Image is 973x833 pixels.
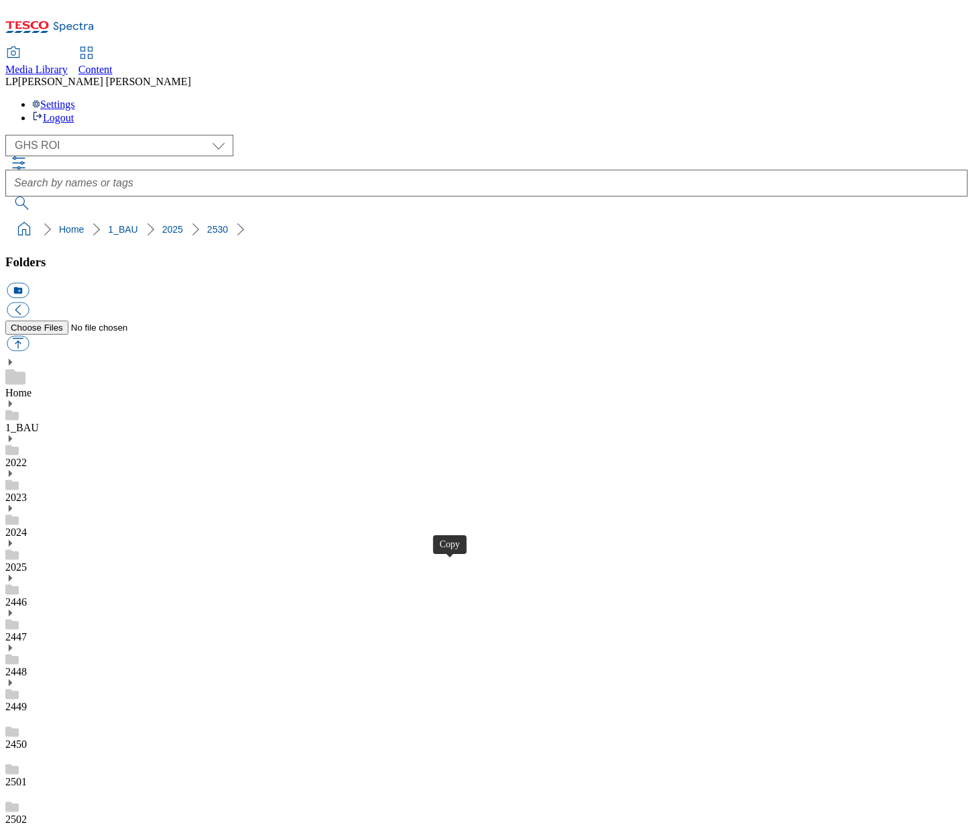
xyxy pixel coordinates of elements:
[5,596,27,608] a: 2446
[5,387,32,398] a: Home
[13,219,35,240] a: home
[5,492,27,503] a: 2023
[5,255,968,270] h3: Folders
[108,224,137,235] a: 1_BAU
[5,776,27,787] a: 2501
[78,64,113,75] span: Content
[18,76,191,87] span: [PERSON_NAME] [PERSON_NAME]
[207,224,228,235] a: 2530
[5,631,27,643] a: 2447
[5,526,27,538] a: 2024
[32,112,74,123] a: Logout
[5,76,18,87] span: LP
[78,48,113,76] a: Content
[59,224,84,235] a: Home
[162,224,183,235] a: 2025
[32,99,75,110] a: Settings
[5,666,27,677] a: 2448
[5,170,968,197] input: Search by names or tags
[5,738,27,750] a: 2450
[5,48,68,76] a: Media Library
[5,64,68,75] span: Media Library
[5,422,39,433] a: 1_BAU
[5,814,27,825] a: 2502
[5,561,27,573] a: 2025
[5,217,968,242] nav: breadcrumb
[5,701,27,712] a: 2449
[5,457,27,468] a: 2022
